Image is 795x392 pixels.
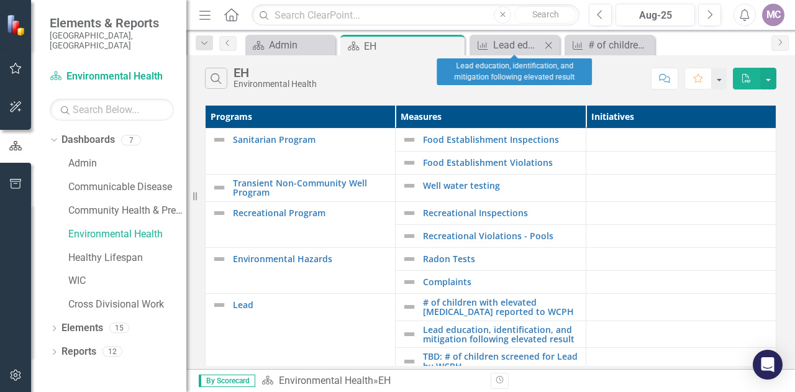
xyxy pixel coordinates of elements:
td: Double-Click to Edit Right Click for Context Menu [396,247,586,270]
a: Recreational Violations - Pools [423,231,579,240]
a: WIC [68,274,186,288]
img: Not Defined [212,206,227,221]
small: [GEOGRAPHIC_DATA], [GEOGRAPHIC_DATA] [50,30,174,51]
a: Lead [233,300,389,309]
a: Dashboards [61,133,115,147]
img: Not Defined [402,155,417,170]
td: Double-Click to Edit Right Click for Context Menu [396,293,586,321]
a: Communicable Disease [68,180,186,194]
span: By Scorecard [199,375,255,387]
td: Double-Click to Edit Right Click for Context Menu [206,293,396,375]
a: Lead education, identification, and mitigation following elevated result [473,37,541,53]
a: Recreational Inspections [423,208,579,217]
a: Sanitarian Program [233,135,389,144]
img: Not Defined [402,206,417,221]
a: Environmental Health [68,227,186,242]
td: Double-Click to Edit Right Click for Context Menu [396,175,586,202]
img: Not Defined [402,229,417,244]
div: 12 [102,347,122,357]
input: Search ClearPoint... [252,4,579,26]
a: Environmental Health [50,70,174,84]
td: Double-Click to Edit Right Click for Context Menu [396,348,586,375]
td: Double-Click to Edit Right Click for Context Menu [396,224,586,247]
a: TBD: # of children screened for Lead by WCPH [423,352,579,371]
a: Admin [68,157,186,171]
div: Admin [269,37,332,53]
img: Not Defined [402,252,417,267]
img: Not Defined [402,354,417,369]
td: Double-Click to Edit Right Click for Context Menu [396,270,586,293]
button: Aug-25 [616,4,695,26]
img: Not Defined [212,298,227,312]
a: Cross Divisional Work [68,298,186,312]
a: Lead education, identification, and mitigation following elevated result [423,325,579,344]
img: Not Defined [212,252,227,267]
td: Double-Click to Edit Right Click for Context Menu [396,321,586,348]
td: Double-Click to Edit Right Click for Context Menu [396,201,586,224]
span: Search [532,9,559,19]
a: Complaints [423,277,579,286]
td: Double-Click to Edit Right Click for Context Menu [396,152,586,175]
div: Aug-25 [620,8,691,23]
div: 15 [109,323,129,334]
img: Not Defined [402,132,417,147]
div: EH [364,39,461,54]
div: Lead education, identification, and mitigation following elevated result [493,37,541,53]
button: MC [762,4,784,26]
a: Environmental Hazards [233,254,389,263]
a: Food Establishment Violations [423,158,579,167]
div: EH [234,66,317,80]
a: Community Health & Prevention [68,204,186,218]
div: Environmental Health [234,80,317,89]
div: EH [378,375,391,386]
a: Well water testing [423,181,579,190]
a: Food Establishment Inspections [423,135,579,144]
div: 7 [121,135,141,145]
td: Double-Click to Edit Right Click for Context Menu [206,175,396,202]
img: Not Defined [402,275,417,289]
div: Lead education, identification, and mitigation following elevated result [437,58,592,85]
img: Not Defined [402,299,417,314]
a: Reports [61,345,96,359]
img: Not Defined [402,178,417,193]
a: Healthy Lifespan [68,251,186,265]
input: Search Below... [50,99,174,121]
a: # of children with elevated [MEDICAL_DATA] reported to WCPH [568,37,652,53]
td: Double-Click to Edit Right Click for Context Menu [396,129,586,152]
div: # of children with elevated [MEDICAL_DATA] reported to WCPH [588,37,652,53]
a: Radon Tests [423,254,579,263]
td: Double-Click to Edit Right Click for Context Menu [206,129,396,175]
a: Transient Non-Community Well Program [233,178,389,198]
td: Double-Click to Edit Right Click for Context Menu [206,247,396,293]
img: Not Defined [212,132,227,147]
img: Not Defined [402,327,417,342]
a: Admin [248,37,332,53]
div: » [261,374,481,388]
a: Environmental Health [279,375,373,386]
a: # of children with elevated [MEDICAL_DATA] reported to WCPH [423,298,579,317]
button: Search [514,6,576,24]
a: Elements [61,321,103,335]
td: Double-Click to Edit Right Click for Context Menu [206,201,396,247]
span: Elements & Reports [50,16,174,30]
div: Open Intercom Messenger [753,350,783,380]
img: ClearPoint Strategy [6,14,28,36]
img: Not Defined [212,180,227,195]
a: Recreational Program [233,208,389,217]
